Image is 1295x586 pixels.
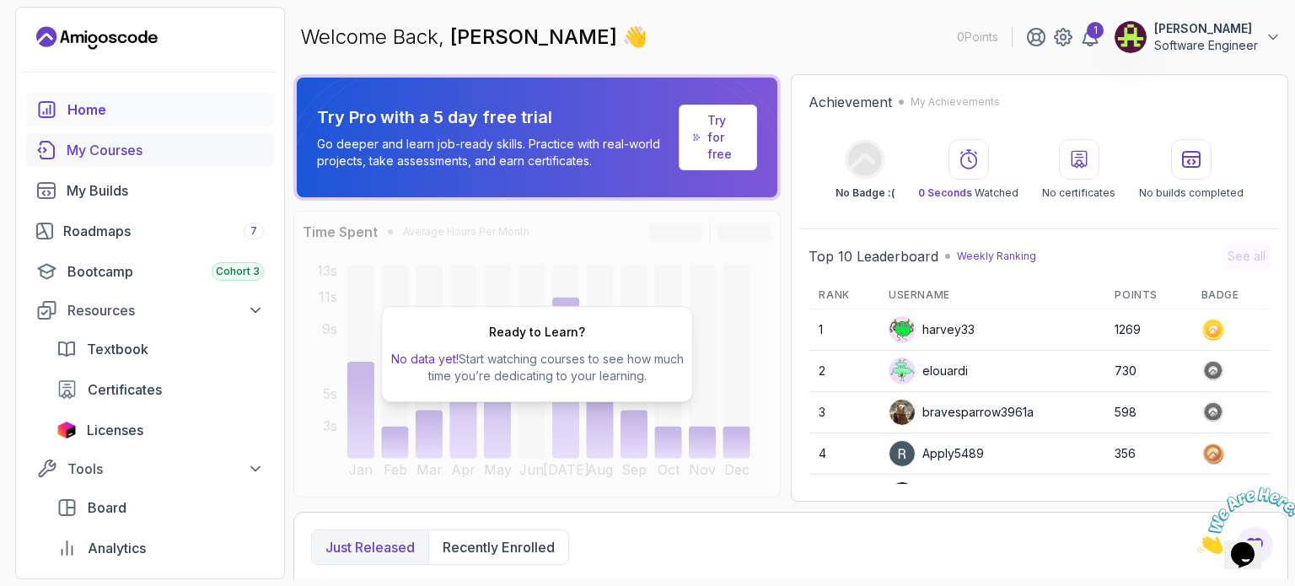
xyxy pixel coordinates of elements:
p: My Achievements [911,95,1000,109]
p: Software Engineer [1154,37,1258,54]
td: 598 [1104,392,1190,433]
img: Chat attention grabber [7,7,111,73]
button: user profile image[PERSON_NAME]Software Engineer [1114,20,1282,54]
button: Recently enrolled [428,530,568,564]
a: board [46,491,274,524]
p: No builds completed [1139,186,1244,200]
div: Apply5489 [889,440,984,467]
div: bravesparrow3961a [889,399,1034,426]
span: 0 Seconds [918,186,972,199]
button: Just released [312,530,428,564]
div: elouardi [889,358,968,384]
div: Bootcamp [67,261,264,282]
td: 348 [1104,475,1190,516]
span: Licenses [87,420,143,440]
span: Cohort 3 [216,265,260,278]
h2: Top 10 Leaderboard [809,246,938,266]
td: 730 [1104,351,1190,392]
img: user profile image [889,482,915,508]
span: [PERSON_NAME] [450,24,622,49]
a: textbook [46,332,274,366]
span: Board [88,497,126,518]
img: user profile image [889,400,915,425]
span: 7 [250,224,257,238]
div: My Builds [67,180,264,201]
th: Points [1104,282,1190,309]
div: My Courses [67,140,264,160]
img: jetbrains icon [56,422,77,438]
button: See all [1222,245,1271,268]
a: 1 [1080,27,1100,47]
td: 4 [809,433,879,475]
td: 5 [809,475,879,516]
div: Tools [67,459,264,479]
a: analytics [46,531,274,565]
h2: Achievement [809,92,892,112]
div: 1 [1087,22,1104,39]
p: Recently enrolled [443,537,555,557]
th: Badge [1191,282,1271,309]
p: Try Pro with a 5 day free trial [317,105,672,129]
a: Landing page [36,24,158,51]
th: Rank [809,282,879,309]
h2: Ready to Learn? [489,324,585,341]
p: Welcome Back, [300,24,647,51]
p: Watched [918,186,1018,200]
span: Certificates [88,379,162,400]
td: 1 [809,309,879,351]
p: Start watching courses to see how much time you’re dedicating to your learning. [389,351,685,384]
a: roadmaps [26,214,274,248]
img: default monster avatar [889,358,915,384]
p: [PERSON_NAME] [1154,20,1258,37]
span: 👋 [620,20,653,54]
p: 0 Points [957,29,998,46]
p: Go deeper and learn job-ready skills. Practice with real-world projects, take assessments, and ea... [317,136,672,169]
div: Roadmaps [63,221,264,241]
a: Try for free [679,105,757,170]
div: Resources [67,300,264,320]
p: No Badge :( [836,186,895,200]
div: harvey33 [889,316,975,343]
div: VankataSz [889,481,981,508]
td: 356 [1104,433,1190,475]
p: Weekly Ranking [957,250,1036,263]
th: Username [879,282,1104,309]
div: Home [67,99,264,120]
a: courses [26,133,274,167]
img: user profile image [1115,21,1147,53]
span: No data yet! [391,352,459,366]
img: user profile image [889,441,915,466]
td: 2 [809,351,879,392]
p: No certificates [1042,186,1115,200]
a: Try for free [707,112,743,163]
button: Resources [26,295,274,325]
button: Tools [26,454,274,484]
a: builds [26,174,274,207]
span: Analytics [88,538,146,558]
img: default monster avatar [889,317,915,342]
a: certificates [46,373,274,406]
td: 3 [809,392,879,433]
td: 1269 [1104,309,1190,351]
a: licenses [46,413,274,447]
a: home [26,93,274,126]
a: bootcamp [26,255,274,288]
span: Textbook [87,339,148,359]
p: Just released [325,537,415,557]
iframe: chat widget [1190,481,1295,561]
